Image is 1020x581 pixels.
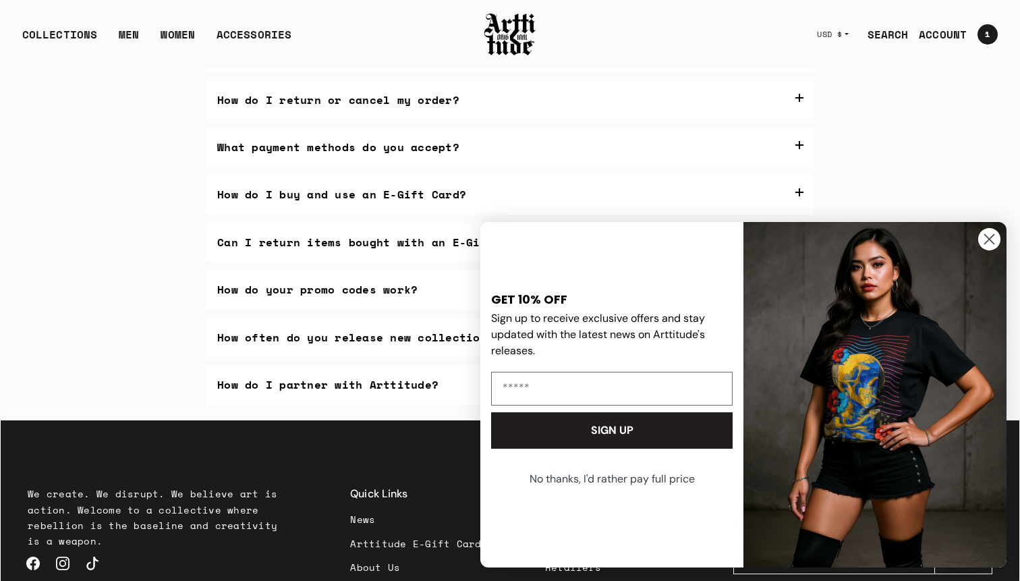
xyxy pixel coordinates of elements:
[206,80,814,119] label: How do I return or cancel my order?
[18,549,48,578] a: Facebook
[809,20,857,49] button: USD $
[119,26,139,53] a: MEN
[217,26,291,53] div: ACCESSORIES
[908,21,967,48] a: ACCOUNT
[491,311,705,358] span: Sign up to receive exclusive offers and stay updated with the latest news on Arttitude's releases.
[22,26,97,53] div: COLLECTIONS
[48,549,78,578] a: Instagram
[350,507,481,531] a: News
[967,19,998,50] a: Open cart
[743,222,1007,568] img: 88b40c6e-4fbe-451e-b692-af676383430e.jpeg
[350,532,481,555] a: Arttitude E-Gift Card
[978,227,1001,251] button: Close dialog
[467,209,1020,581] div: FLYOUT Form
[206,223,814,262] label: Can I return items bought with an E-Gift Card?
[28,486,287,548] p: We create. We disrupt. We believe art is action. Welcome to a collective where rebellion is the b...
[11,26,302,53] ul: Main navigation
[206,270,814,309] label: How do your promo codes work?
[490,462,734,496] button: No thanks, I'd rather pay full price
[491,372,733,406] input: Email
[161,26,195,53] a: WOMEN
[78,549,107,578] a: TikTok
[817,29,843,40] span: USD $
[206,175,814,214] label: How do I buy and use an E-Gift Card?
[491,412,733,449] button: SIGN UP
[857,21,909,48] a: SEARCH
[350,555,481,579] a: About Us
[350,486,481,502] h3: Quick Links
[483,11,537,57] img: Arttitude
[206,365,814,404] label: How do I partner with Arttitude?
[206,128,814,167] label: What payment methods do you accept?
[491,291,567,308] span: GET 10% OFF
[985,30,990,38] span: 1
[206,318,814,357] label: How often do you release new collections?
